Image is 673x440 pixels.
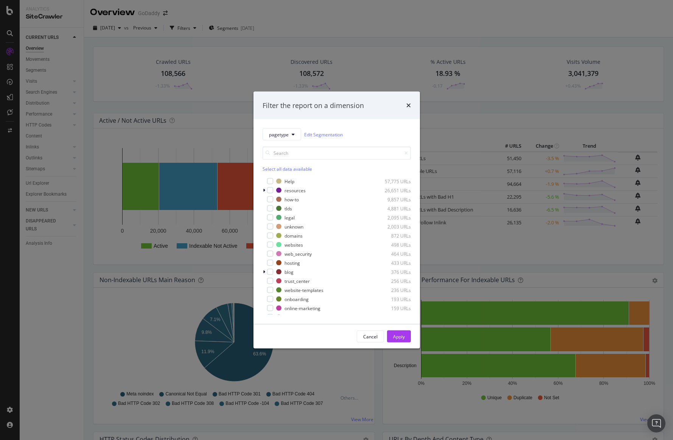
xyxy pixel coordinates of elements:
[647,414,665,432] div: Open Intercom Messenger
[263,147,411,160] input: Search
[284,214,295,221] div: legal
[374,223,411,230] div: 2,003 URLs
[263,128,301,140] button: pagetype
[374,278,411,284] div: 256 URLs
[374,187,411,193] div: 26,651 URLs
[284,305,320,311] div: online-marketing
[374,196,411,202] div: 9,857 URLs
[304,130,343,138] a: Edit Segmentation
[374,314,411,320] div: 156 URLs
[374,305,411,311] div: 159 URLs
[374,287,411,293] div: 236 URLs
[374,259,411,266] div: 433 URLs
[284,287,323,293] div: website-templates
[284,196,299,202] div: how-to
[284,178,294,184] div: Help
[374,250,411,257] div: 464 URLs
[284,205,292,212] div: tlds
[269,131,289,137] span: pagetype
[284,259,300,266] div: hosting
[253,91,420,349] div: modal
[263,166,411,172] div: Select all data available
[284,250,312,257] div: web_security
[284,269,294,275] div: blog
[357,330,384,343] button: Cancel
[374,269,411,275] div: 376 URLs
[363,333,378,340] div: Cancel
[374,178,411,184] div: 57,775 URLs
[284,314,292,320] div: pro
[387,330,411,343] button: Apply
[406,100,411,110] div: times
[374,296,411,302] div: 193 URLs
[284,223,303,230] div: unknown
[374,205,411,212] div: 4,881 URLs
[393,333,405,340] div: Apply
[374,232,411,239] div: 872 URLs
[284,241,303,248] div: websites
[263,100,364,110] div: Filter the report on a dimension
[284,232,303,239] div: domains
[284,187,306,193] div: resources
[374,241,411,248] div: 498 URLs
[374,214,411,221] div: 2,095 URLs
[284,278,310,284] div: trust_center
[284,296,309,302] div: onboarding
